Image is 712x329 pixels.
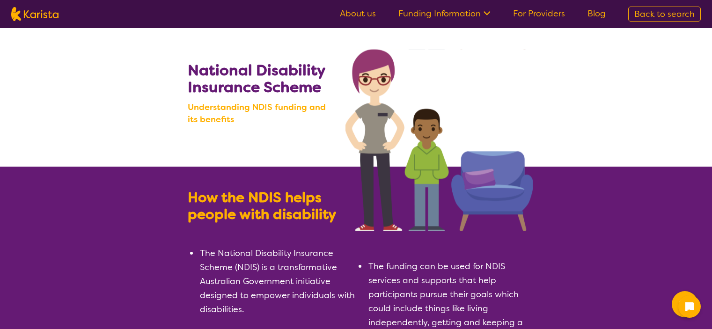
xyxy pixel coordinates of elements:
[398,8,491,19] a: Funding Information
[345,49,533,231] img: Search NDIS services with Karista
[628,7,701,22] a: Back to search
[634,8,695,20] span: Back to search
[513,8,565,19] a: For Providers
[672,291,698,317] button: Channel Menu
[340,8,376,19] a: About us
[587,8,606,19] a: Blog
[11,7,59,21] img: Karista logo
[188,188,336,224] b: How the NDIS helps people with disability
[199,246,356,316] li: The National Disability Insurance Scheme (NDIS) is a transformative Australian Government initiat...
[188,101,337,125] b: Understanding NDIS funding and its benefits
[188,60,325,97] b: National Disability Insurance Scheme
